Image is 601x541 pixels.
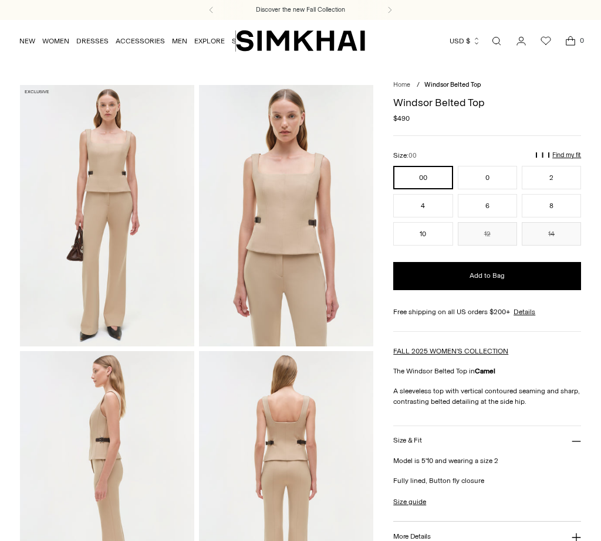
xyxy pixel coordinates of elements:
nav: breadcrumbs [393,80,581,90]
button: 10 [393,222,453,246]
a: Details [514,307,535,317]
a: Go to the account page [509,29,533,53]
span: $490 [393,113,410,124]
button: 6 [458,194,517,217]
button: 2 [522,166,581,189]
button: 0 [458,166,517,189]
button: Size & Fit [393,426,581,456]
a: Discover the new Fall Collection [256,5,345,15]
button: Add to Bag [393,262,581,290]
button: USD $ [450,28,481,54]
label: Size: [393,150,417,161]
a: DRESSES [76,28,109,54]
span: Windsor Belted Top [424,81,481,89]
p: Fully lined, Button fly closure [393,475,581,486]
h3: More Details [393,533,430,540]
a: Open cart modal [559,29,582,53]
div: / [417,80,420,90]
button: 00 [393,166,453,189]
img: Windsor Belted Top [199,85,373,346]
a: Home [393,81,410,89]
a: Open search modal [485,29,508,53]
a: ACCESSORIES [116,28,165,54]
div: Free shipping on all US orders $200+ [393,307,581,317]
p: The Windsor Belted Top in [393,366,581,376]
p: Model is 5'10 and wearing a size 2 [393,455,581,466]
span: 00 [408,152,417,159]
button: 14 [522,222,581,246]
a: NEW [19,28,35,54]
button: 4 [393,194,453,217]
a: MEN [172,28,187,54]
a: Size guide [393,496,426,507]
h1: Windsor Belted Top [393,97,581,108]
span: A sleeveless top with vertical contoured seaming and sharp, contrasting belted detailing at the s... [393,387,580,406]
span: Add to Bag [470,271,505,281]
h3: Size & Fit [393,437,421,444]
a: SALE [232,28,249,54]
a: WOMEN [42,28,69,54]
button: 12 [458,222,517,246]
img: Windsor Belted Top [20,85,194,346]
a: Wishlist [534,29,558,53]
button: 8 [522,194,581,217]
a: SIMKHAI [236,29,365,52]
a: EXPLORE [194,28,225,54]
a: FALL 2025 WOMEN'S COLLECTION [393,347,508,355]
span: 0 [576,35,587,46]
strong: Camel [475,367,495,375]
